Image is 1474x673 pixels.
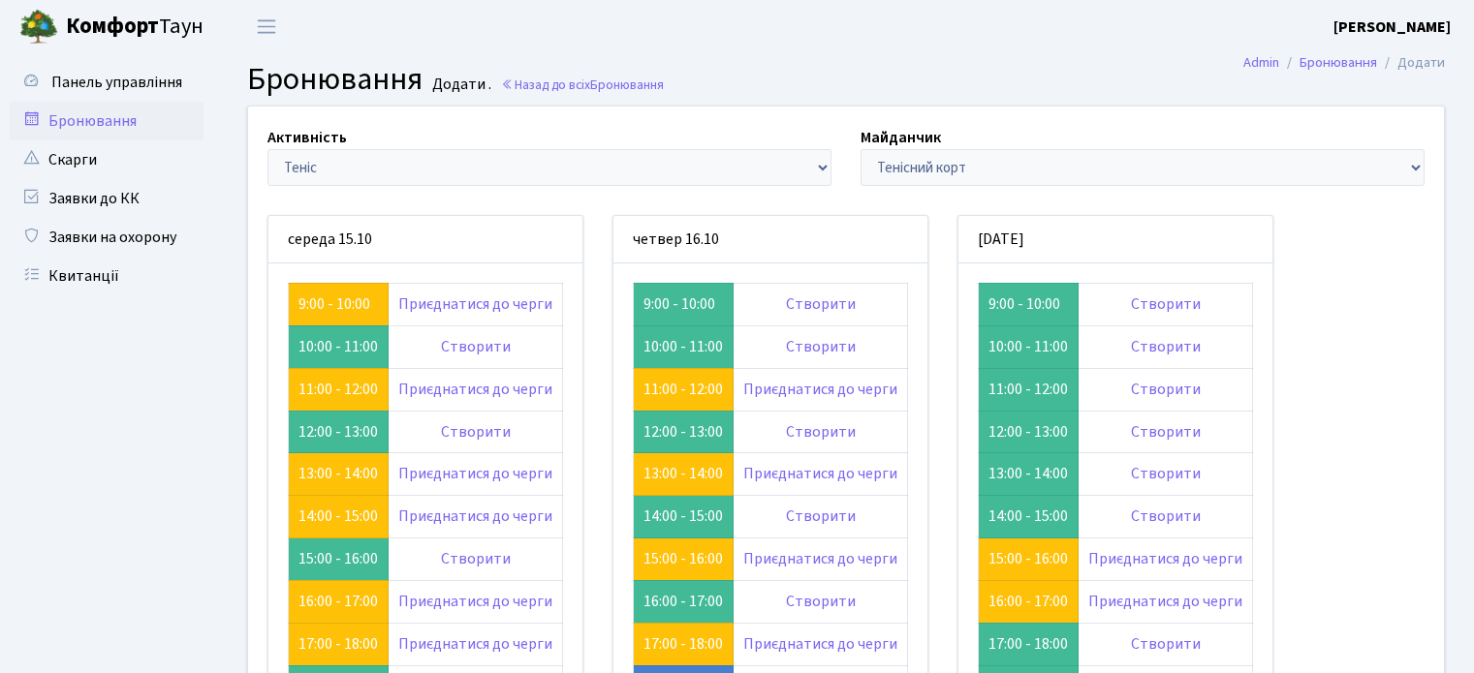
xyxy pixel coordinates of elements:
[786,505,856,527] a: Створити
[861,126,941,149] label: Майданчик
[268,216,582,263] div: середа 15.10
[979,368,1079,411] td: 11:00 - 12:00
[10,257,204,295] a: Квитанції
[979,283,1079,325] td: 9:00 - 10:00
[298,633,378,655] a: 17:00 - 18:00
[289,411,389,453] td: 12:00 - 13:00
[643,463,723,484] a: 13:00 - 14:00
[66,11,159,42] b: Комфорт
[958,216,1272,263] div: [DATE]
[298,505,378,527] a: 14:00 - 15:00
[1131,421,1201,443] a: Створити
[10,218,204,257] a: Заявки на охорону
[988,548,1068,569] a: 15:00 - 16:00
[988,591,1068,612] a: 16:00 - 17:00
[398,633,552,655] a: Приєднатися до черги
[1088,548,1242,569] a: Приєднатися до черги
[289,325,389,368] td: 10:00 - 11:00
[1131,336,1201,357] a: Створити
[441,336,511,357] a: Створити
[1088,591,1242,612] a: Приєднатися до черги
[289,538,389,581] td: 15:00 - 16:00
[979,496,1079,538] td: 14:00 - 15:00
[10,102,204,140] a: Бронювання
[66,11,204,44] span: Таун
[298,591,378,612] a: 16:00 - 17:00
[743,548,897,569] a: Приєднатися до черги
[247,57,423,102] span: Бронювання
[398,379,552,400] a: Приєднатися до черги
[786,591,856,612] a: Створити
[298,379,378,400] a: 11:00 - 12:00
[1131,379,1201,400] a: Створити
[1333,16,1451,38] b: [PERSON_NAME]
[643,633,723,655] a: 17:00 - 18:00
[634,411,734,453] td: 12:00 - 13:00
[786,293,856,315] a: Створити
[10,140,204,179] a: Скарги
[634,496,734,538] td: 14:00 - 15:00
[634,325,734,368] td: 10:00 - 11:00
[979,453,1079,496] td: 13:00 - 14:00
[10,179,204,218] a: Заявки до КК
[428,76,491,94] small: Додати .
[398,463,552,484] a: Приєднатися до черги
[298,463,378,484] a: 13:00 - 14:00
[643,548,723,569] a: 15:00 - 16:00
[441,548,511,569] a: Створити
[1333,15,1451,39] a: [PERSON_NAME]
[979,623,1079,665] td: 17:00 - 18:00
[1131,505,1201,527] a: Створити
[51,72,182,93] span: Панель управління
[1377,52,1445,74] li: Додати
[398,591,552,612] a: Приєднатися до черги
[1243,52,1279,73] a: Admin
[786,336,856,357] a: Створити
[634,283,734,325] td: 9:00 - 10:00
[1131,633,1201,655] a: Створити
[590,76,664,94] span: Бронювання
[1214,43,1474,83] nav: breadcrumb
[634,580,734,623] td: 16:00 - 17:00
[501,76,664,94] a: Назад до всіхБронювання
[743,379,897,400] a: Приєднатися до черги
[398,293,552,315] a: Приєднатися до черги
[743,463,897,484] a: Приєднатися до черги
[743,633,897,655] a: Приєднатися до черги
[1300,52,1377,73] a: Бронювання
[19,8,58,46] img: logo.png
[786,421,856,443] a: Створити
[643,379,723,400] a: 11:00 - 12:00
[979,325,1079,368] td: 10:00 - 11:00
[242,11,291,43] button: Переключити навігацію
[1131,293,1201,315] a: Створити
[441,421,511,443] a: Створити
[398,505,552,527] a: Приєднатися до черги
[267,126,347,149] label: Активність
[613,216,927,263] div: четвер 16.10
[1131,463,1201,484] a: Створити
[979,411,1079,453] td: 12:00 - 13:00
[10,63,204,102] a: Панель управління
[298,293,370,315] a: 9:00 - 10:00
